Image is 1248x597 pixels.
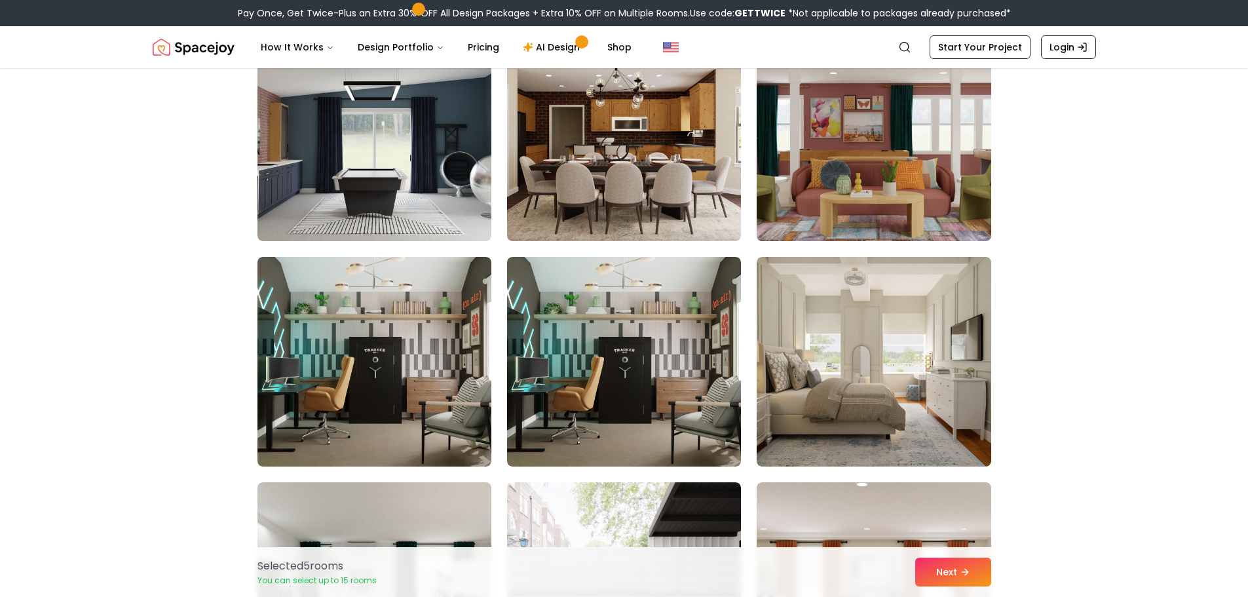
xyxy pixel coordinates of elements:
[915,558,991,587] button: Next
[930,35,1031,59] a: Start Your Project
[257,575,377,586] p: You can select up to 15 rooms
[512,34,594,60] a: AI Design
[785,7,1011,20] span: *Not applicable to packages already purchased*
[250,34,345,60] button: How It Works
[153,34,235,60] img: Spacejoy Logo
[257,558,377,574] p: Selected 5 room s
[257,257,491,467] img: Room room-16
[153,26,1096,68] nav: Global
[257,31,491,241] img: Room room-13
[757,257,991,467] img: Room room-18
[734,7,785,20] b: GETTWICE
[250,34,642,60] nav: Main
[507,31,741,241] img: Room room-14
[663,39,679,55] img: United States
[751,26,996,246] img: Room room-15
[457,34,510,60] a: Pricing
[153,34,235,60] a: Spacejoy
[597,34,642,60] a: Shop
[690,7,785,20] span: Use code:
[238,7,1011,20] div: Pay Once, Get Twice-Plus an Extra 30% OFF All Design Packages + Extra 10% OFF on Multiple Rooms.
[347,34,455,60] button: Design Portfolio
[1041,35,1096,59] a: Login
[507,257,741,467] img: Room room-17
